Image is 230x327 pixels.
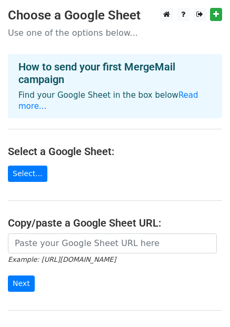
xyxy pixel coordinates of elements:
[18,90,198,111] a: Read more...
[18,90,212,112] p: Find your Google Sheet in the box below
[8,166,47,182] a: Select...
[8,233,217,253] input: Paste your Google Sheet URL here
[8,27,222,38] p: Use one of the options below...
[8,275,35,292] input: Next
[8,256,116,263] small: Example: [URL][DOMAIN_NAME]
[8,145,222,158] h4: Select a Google Sheet:
[177,277,230,327] iframe: Chat Widget
[8,8,222,23] h3: Choose a Google Sheet
[8,217,222,229] h4: Copy/paste a Google Sheet URL:
[18,60,212,86] h4: How to send your first MergeMail campaign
